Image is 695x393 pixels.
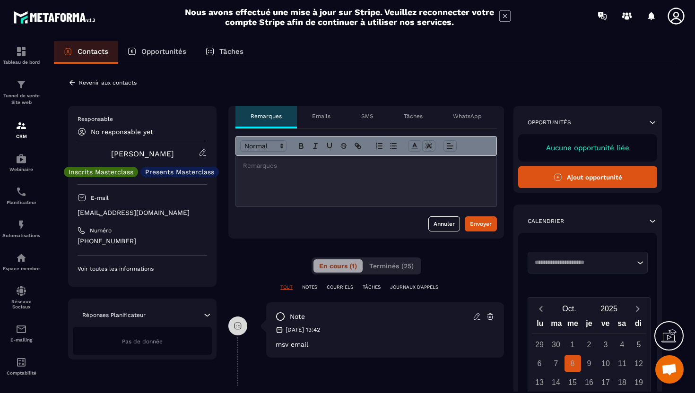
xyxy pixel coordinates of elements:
[82,311,146,319] p: Réponses Planificateur
[91,128,153,136] p: No responsable yet
[2,233,40,238] p: Automatisations
[2,146,40,179] a: automationsautomationsWebinaire
[312,112,330,120] p: Emails
[2,299,40,309] p: Réseaux Sociaux
[90,227,112,234] p: Numéro
[598,336,614,353] div: 3
[2,245,40,278] a: automationsautomationsEspace membre
[2,167,40,172] p: Webinaire
[531,355,548,372] div: 6
[531,258,634,267] input: Search for option
[531,336,548,353] div: 29
[548,374,565,391] div: 14
[532,317,548,333] div: lu
[528,252,648,273] div: Search for option
[16,285,27,297] img: social-network
[16,186,27,197] img: scheduler
[78,208,207,217] p: [EMAIL_ADDRESS][DOMAIN_NAME]
[361,112,374,120] p: SMS
[614,336,631,353] div: 4
[290,312,305,321] p: note
[390,284,438,290] p: JOURNAUX D'APPELS
[518,166,657,188] button: Ajout opportunité
[280,284,293,290] p: TOUT
[79,79,137,86] p: Revenir aux contacts
[581,317,598,333] div: je
[470,219,492,229] div: Envoyer
[363,284,381,290] p: TÂCHES
[118,41,196,64] a: Opportunités
[196,41,253,64] a: Tâches
[614,317,630,333] div: sa
[2,278,40,316] a: social-networksocial-networkRéseaux Sociaux
[251,112,282,120] p: Remarques
[2,266,40,271] p: Espace membre
[630,317,646,333] div: di
[141,47,186,56] p: Opportunités
[465,216,497,231] button: Envoyer
[2,350,40,383] a: accountantaccountantComptabilité
[581,355,598,372] div: 9
[122,338,163,345] span: Pas de donnée
[565,317,581,333] div: me
[631,374,647,391] div: 19
[2,200,40,205] p: Planificateur
[548,317,565,333] div: ma
[2,212,40,245] a: automationsautomationsAutomatisations
[319,262,357,270] span: En cours (1)
[16,324,27,335] img: email
[528,119,571,126] p: Opportunités
[548,336,565,353] div: 30
[581,336,598,353] div: 2
[16,46,27,57] img: formation
[528,144,648,152] p: Aucune opportunité liée
[404,112,423,120] p: Tâches
[111,149,174,158] a: [PERSON_NAME]
[16,219,27,231] img: automations
[2,113,40,146] a: formationformationCRM
[2,93,40,106] p: Tunnel de vente Site web
[2,72,40,113] a: formationformationTunnel de vente Site web
[531,374,548,391] div: 13
[565,374,581,391] div: 15
[78,115,207,123] p: Responsable
[629,302,646,315] button: Next month
[16,252,27,264] img: automations
[2,316,40,350] a: emailemailE-mailing
[78,237,207,246] p: [PHONE_NUMBER]
[631,336,647,353] div: 5
[532,302,549,315] button: Previous month
[16,79,27,90] img: formation
[78,47,108,56] p: Contacts
[614,374,631,391] div: 18
[581,374,598,391] div: 16
[369,262,414,270] span: Terminés (25)
[16,120,27,131] img: formation
[78,265,207,273] p: Voir toutes les informations
[54,41,118,64] a: Contacts
[598,374,614,391] div: 17
[589,300,629,317] button: Open years overlay
[364,259,419,273] button: Terminés (25)
[549,300,589,317] button: Open months overlay
[631,355,647,372] div: 12
[548,355,565,372] div: 7
[598,355,614,372] div: 10
[145,169,214,175] p: Presents Masterclass
[13,9,98,26] img: logo
[453,112,482,120] p: WhatsApp
[2,179,40,212] a: schedulerschedulerPlanificateur
[614,355,631,372] div: 11
[184,7,495,27] h2: Nous avons effectué une mise à jour sur Stripe. Veuillez reconnecter votre compte Stripe afin de ...
[528,217,564,225] p: Calendrier
[2,134,40,139] p: CRM
[327,284,353,290] p: COURRIELS
[2,370,40,376] p: Comptabilité
[2,60,40,65] p: Tableau de bord
[219,47,243,56] p: Tâches
[2,337,40,342] p: E-mailing
[286,326,320,333] p: [DATE] 13:42
[428,216,460,231] button: Annuler
[597,317,614,333] div: ve
[276,341,495,348] p: msv email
